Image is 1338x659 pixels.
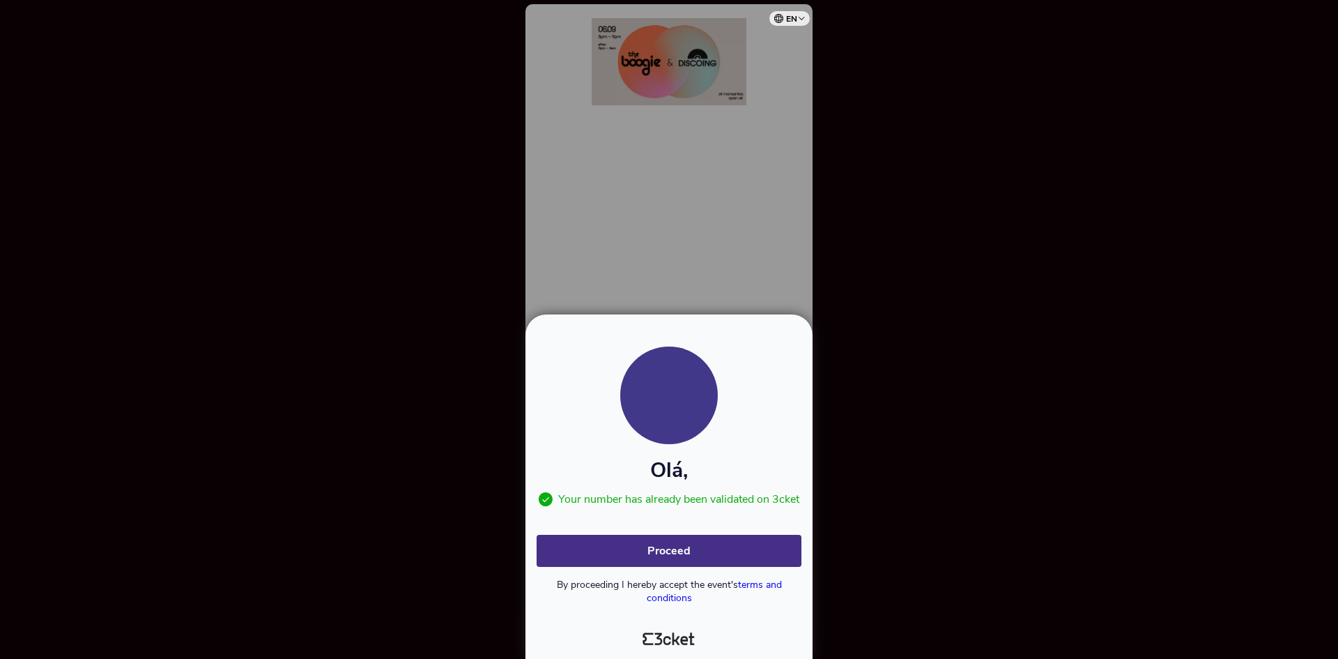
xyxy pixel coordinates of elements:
b: Proceed [647,543,691,559]
h1: Olá, [537,461,801,480]
a: terms and conditions [647,578,782,605]
p: Your number has already been validated on 3cket [558,492,799,507]
button: Proceed [537,535,801,567]
p: By proceeding I hereby accept the event's [537,578,801,605]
